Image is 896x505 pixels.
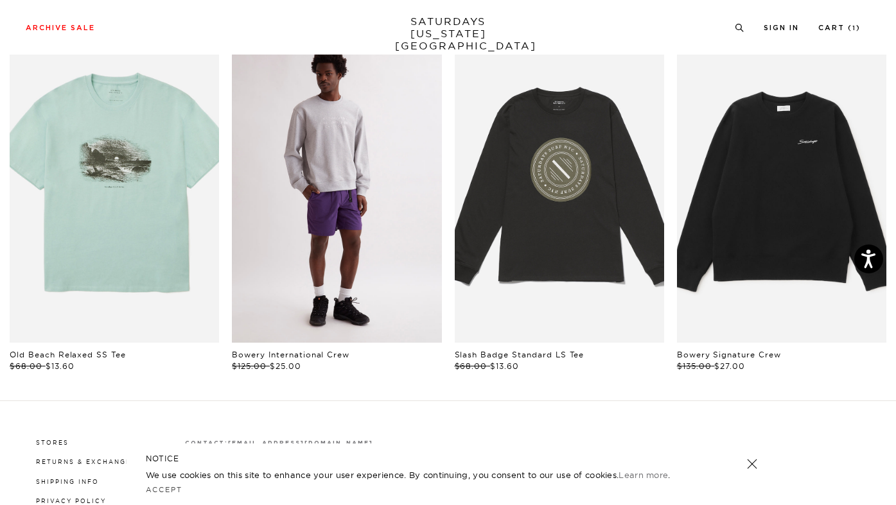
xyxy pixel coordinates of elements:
strong: [EMAIL_ADDRESS][DOMAIN_NAME] [228,440,373,446]
span: $68.00 [10,361,42,371]
a: Old Beach Relaxed SS Tee [10,350,126,359]
a: Privacy Policy [36,497,106,504]
a: Cart (1) [818,24,861,31]
small: 1 [852,26,856,31]
a: Learn more [619,470,668,480]
span: $135.00 [677,361,712,371]
a: Sign In [764,24,799,31]
span: $25.00 [270,361,301,371]
a: Stores [36,439,69,446]
span: $27.00 [714,361,745,371]
span: $68.00 [455,361,488,371]
span: $13.60 [46,361,75,371]
p: We use cookies on this site to enhance your user experience. By continuing, you consent to our us... [146,468,705,481]
span: $125.00 [232,361,267,371]
a: Shipping Info [36,478,99,485]
div: files/U00028CN01-ASH-HEATHER_02.jpg [232,29,441,343]
a: Slash Badge Standard LS Tee [455,350,584,359]
h5: NOTICE [146,453,751,465]
a: [EMAIL_ADDRESS][DOMAIN_NAME] [228,439,373,446]
a: Returns & Exchanges [36,458,136,465]
a: Bowery Signature Crew [677,350,781,359]
a: Archive Sale [26,24,95,31]
a: Bowery International Crew [232,350,349,359]
strong: contact: [185,440,229,446]
a: SATURDAYS[US_STATE][GEOGRAPHIC_DATA] [395,15,501,52]
span: $13.60 [490,361,519,371]
a: Accept [146,485,183,494]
